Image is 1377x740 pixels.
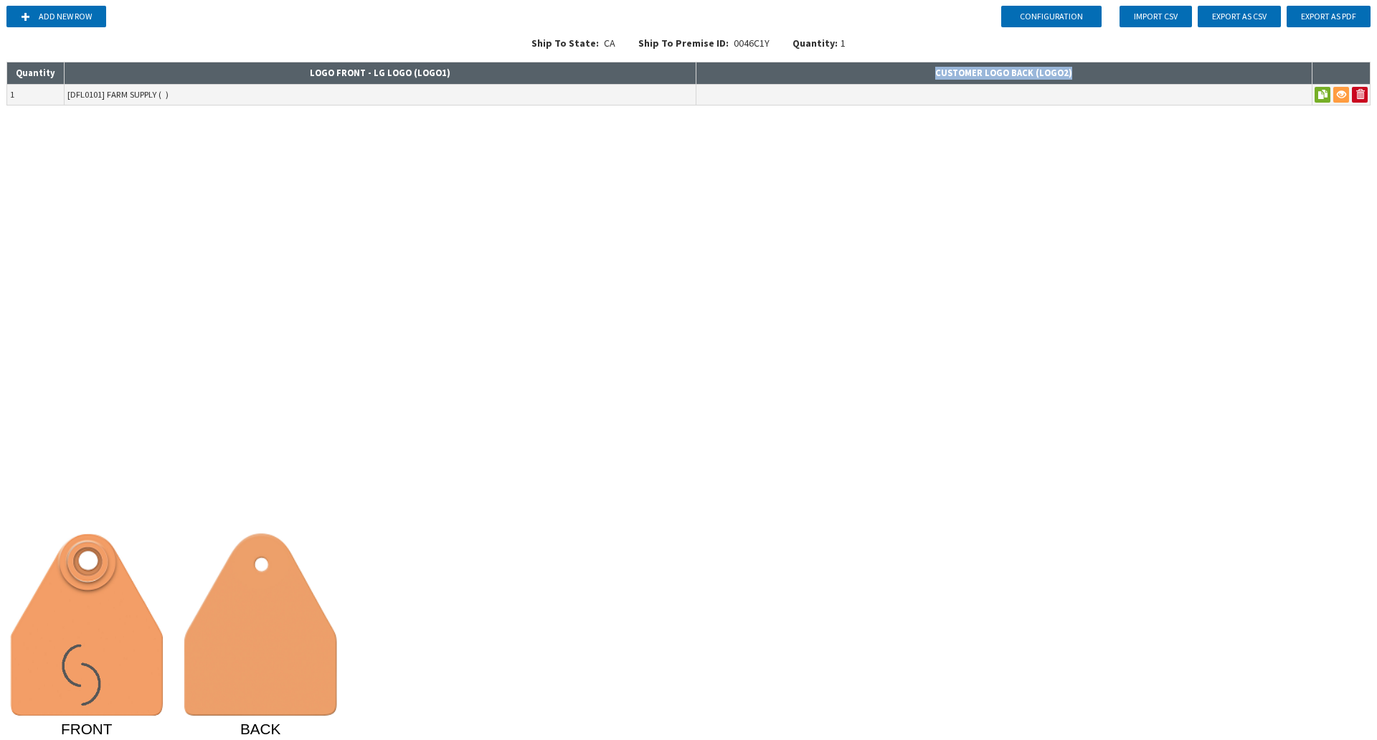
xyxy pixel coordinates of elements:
span: Quantity: [792,37,838,50]
tspan: FRONT [61,721,113,737]
div: 1 [792,36,846,50]
div: 0046C1Y [627,36,781,59]
th: LOGO FRONT - LG LOGO ( LOGO1 ) [65,62,696,85]
div: CA [520,36,627,59]
button: Export as CSV [1198,6,1281,27]
tspan: BACK [240,721,281,737]
th: CUSTOMER LOGO BACK ( LOGO2 ) [696,62,1312,85]
button: Configuration [1001,6,1102,27]
span: Ship To State: [531,37,599,50]
span: Ship To Premise ID: [638,37,729,50]
button: Import CSV [1120,6,1192,27]
button: Add new row [6,6,106,27]
th: Quantity [7,62,65,85]
button: Export as PDF [1287,6,1371,27]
